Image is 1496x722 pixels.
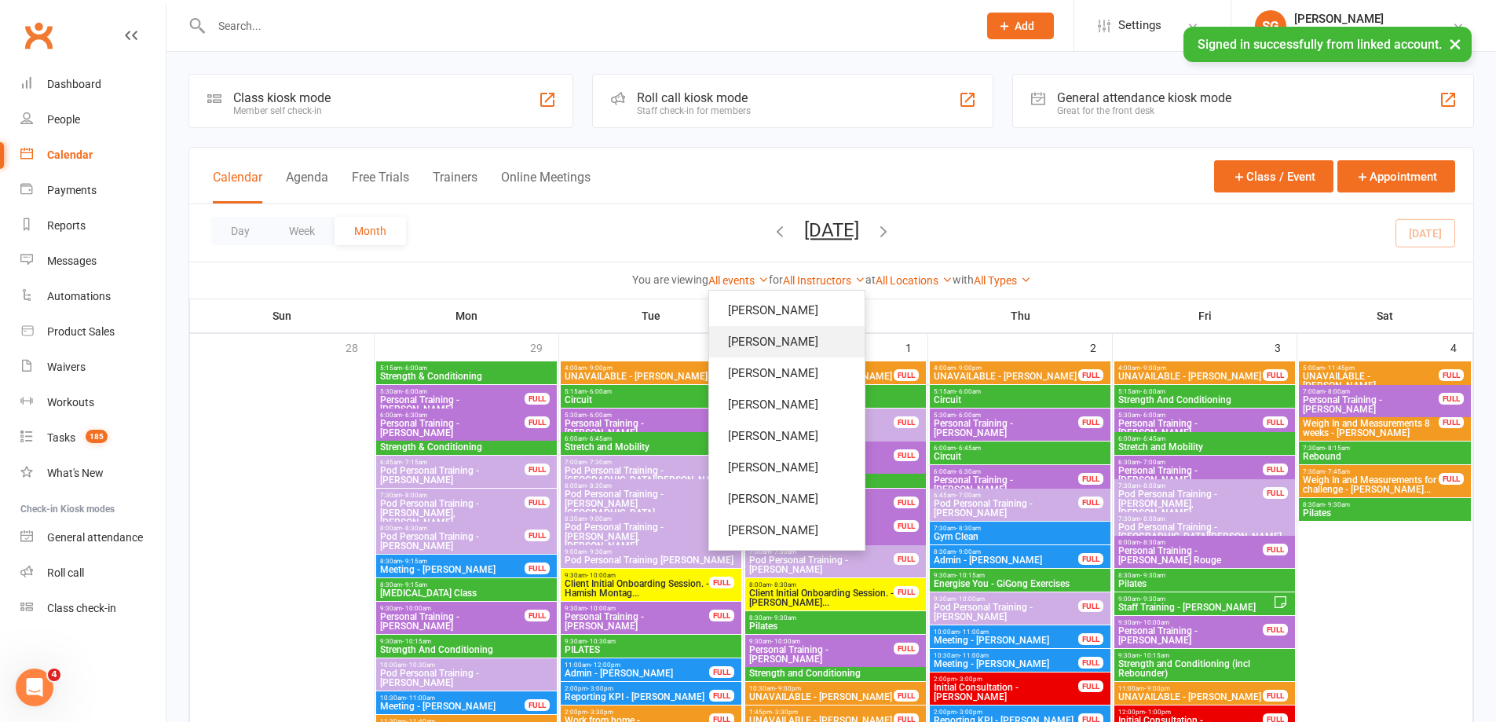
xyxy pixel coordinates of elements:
span: Meeting - [PERSON_NAME] [933,636,1079,645]
button: Week [269,217,335,245]
span: 5:30am [564,412,710,419]
span: 5:00am [1302,365,1439,372]
div: Reports [47,219,86,232]
span: - 10:15am [402,638,431,645]
span: - 9:30am [1140,572,1165,579]
th: Fri [1113,299,1297,332]
span: - 10:30am [406,662,435,669]
span: 5:30am [1117,412,1264,419]
div: FULL [525,563,550,574]
span: Personal Training - [PERSON_NAME] [933,419,1079,438]
span: Admin - [PERSON_NAME] [933,555,1079,565]
span: - 10:00am [587,572,616,579]
div: FULL [1439,416,1464,428]
div: FULL [1263,544,1288,555]
span: - 9:30am [1325,501,1350,508]
div: FULL [1078,369,1103,381]
span: - 10:15am [1140,652,1169,659]
span: - 6:00am [956,412,981,419]
span: 5:15am [564,388,738,395]
span: 5:15am [933,388,1107,395]
div: 4 [1450,334,1472,360]
div: FULL [1263,487,1288,499]
span: Weigh In and Measurements 8 weeks - [PERSON_NAME] [1302,419,1439,438]
span: Settings [1118,8,1161,43]
div: Staff check-in for members [637,105,751,116]
span: - 6:45am [1140,435,1165,442]
span: - 9:00am [587,515,612,522]
div: FULL [1078,600,1103,612]
span: - 11:45pm [1325,365,1355,372]
span: 6:30am [1117,459,1264,466]
div: FULL [1078,680,1103,692]
span: 8:30am [1302,501,1468,508]
a: All events [708,274,769,287]
span: 7:30am [1302,468,1439,475]
span: 11:00am [564,662,710,669]
span: 6:00am [564,435,738,442]
span: Gym Clean [933,532,1107,541]
span: Add [1015,20,1034,32]
span: 9:30am [379,638,554,645]
div: FULL [894,520,919,532]
span: - 7:15am [402,459,427,466]
div: FULL [1078,657,1103,669]
div: FULL [1263,369,1288,381]
div: FULL [1078,473,1103,485]
span: - 10:00am [771,638,800,645]
span: Stretch and Mobility [564,442,738,452]
span: - 10:15am [956,572,985,579]
div: People [47,113,80,126]
span: 6:45am [379,459,525,466]
div: FULL [894,416,919,428]
div: FULL [1263,416,1288,428]
span: 7:30am [1117,515,1292,522]
span: Circuit [933,395,1107,405]
span: Pod Personal Training - [PERSON_NAME], [PERSON_NAME]... [564,522,710,551]
div: Beyond Transformation Burleigh [1294,26,1452,40]
span: Personal Training - [PERSON_NAME] [1302,395,1439,414]
span: Personal Training - [PERSON_NAME] [379,612,525,631]
div: FULL [525,464,550,475]
span: 9:00am [1117,596,1273,603]
span: 7:00am [564,459,738,466]
div: Roll call [47,566,84,579]
span: - 7:00am [956,492,981,499]
a: People [20,102,166,137]
span: Pod Personal Training - [PERSON_NAME] [379,532,525,551]
a: [PERSON_NAME] [709,295,865,326]
div: Workouts [47,396,94,409]
span: - 8:30am [956,525,981,532]
span: Pod Personal Training - [PERSON_NAME], [PERSON_NAME] [1117,489,1264,518]
button: Class / Event [1214,160,1333,192]
span: 9:30am [748,638,894,645]
span: Circuit [933,452,1107,461]
span: 4:00am [1117,365,1264,372]
span: Pilates [1302,508,1468,518]
span: - 7:00am [1140,459,1165,466]
span: [MEDICAL_DATA] Class [379,588,554,598]
button: Online Meetings [501,170,591,203]
div: FULL [1263,464,1288,475]
button: Agenda [286,170,328,203]
span: - 8:30am [587,482,612,489]
span: Personal Training - [PERSON_NAME] [1117,626,1264,645]
span: - 8:00am [1140,515,1165,522]
div: FULL [894,553,919,565]
span: Client Initial Onboarding Session. - Hamish Montag... [564,579,710,598]
span: 9:30am [1117,619,1264,626]
button: Calendar [213,170,262,203]
span: Personal Training - [PERSON_NAME] [748,645,894,664]
span: 7:00am [1302,388,1439,395]
a: Workouts [20,385,166,420]
span: - 10:00am [402,605,431,612]
div: FULL [525,416,550,428]
div: FULL [894,643,919,654]
div: FULL [709,666,734,678]
span: - 8:00am [1325,388,1350,395]
span: 2:00pm [933,676,1079,683]
span: - 8:00am [402,492,427,499]
span: 185 [86,430,108,443]
span: Initial Consultation - [PERSON_NAME] [933,683,1079,702]
span: Personal Training - [PERSON_NAME] [1117,419,1264,438]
